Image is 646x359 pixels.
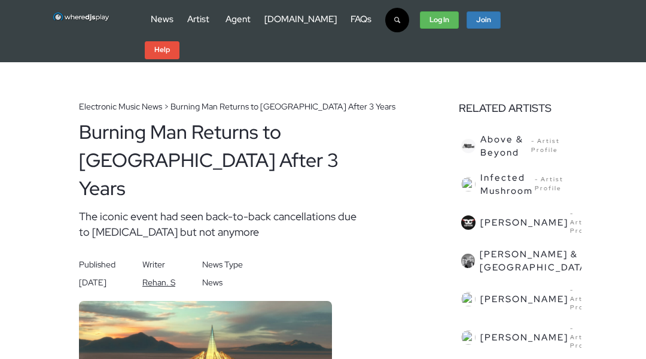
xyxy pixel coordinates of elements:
strong: Help [154,45,170,54]
div: Electronic Music News > Burning Man Returns to [GEOGRAPHIC_DATA] After 3 Years [79,101,441,113]
a: [PERSON_NAME]- Artist Profile [459,200,568,238]
div: News Type [202,258,243,271]
a: [PERSON_NAME] & [GEOGRAPHIC_DATA] [459,238,568,276]
div: [PERSON_NAME] [459,284,568,315]
strong: Log In [429,15,449,25]
img: 9872ed9fc22fc182d371c3e9ed316094.jpg [461,215,476,230]
a: [DOMAIN_NAME] [264,13,337,25]
div: [PERSON_NAME] & [GEOGRAPHIC_DATA] [459,245,568,276]
a: News [151,13,173,25]
a: Join [467,11,501,29]
a: Log In [420,11,459,29]
a: [PERSON_NAME]- Artist Profile [459,276,568,315]
img: 92cc227532d17e56e07902b254dfad10.jpg [461,139,476,153]
strong: Join [476,15,491,25]
div: Published [79,258,115,271]
span: - Artist Profile [531,137,565,154]
a: FAQs [351,13,371,25]
div: Rehan. S [142,276,175,289]
a: Help [145,41,179,59]
div: RELATED ARTISTS [459,101,568,116]
a: Infected Mushroom- Artist Profile [459,162,568,200]
div: [DATE] [79,276,115,289]
span: - Artist Profile [570,324,597,351]
a: [PERSON_NAME]- Artist Profile [459,315,568,353]
img: WhereDJsPlay [53,12,110,23]
div: Above & Beyond [459,130,568,162]
div: Writer [142,258,175,271]
div: Burning Man Returns to [GEOGRAPHIC_DATA] After 3 Years [79,118,368,203]
span: - Artist Profile [570,286,597,312]
img: c1fea270c48e8079d8ddf7d06d26ab52.png [461,254,476,268]
div: The iconic event had seen back-to-back cancellations due to [MEDICAL_DATA] but not anymore [79,209,368,241]
div: [PERSON_NAME] [459,322,568,353]
div: News [202,276,243,289]
a: Artist [187,13,209,25]
span: - Artist Profile [570,209,597,236]
a: Agent [226,13,251,25]
span: - Artist Profile [535,175,565,193]
div: [PERSON_NAME] [459,207,568,238]
div: Infected Mushroom [459,169,568,200]
a: Above & Beyond- Artist Profile [459,123,568,162]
